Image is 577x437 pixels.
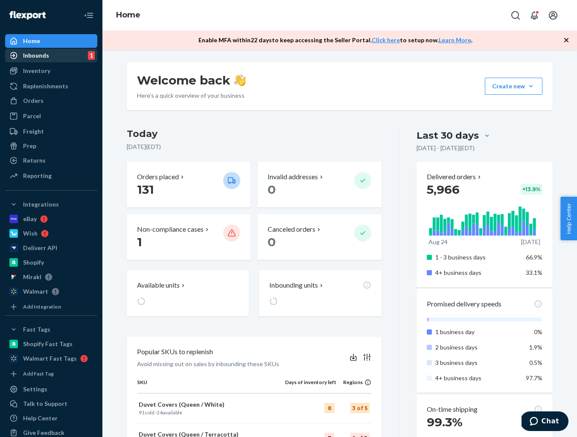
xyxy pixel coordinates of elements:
div: Home [23,37,40,45]
p: Enable MFA within 22 days to keep accessing the Seller Portal. to setup now. . [198,36,472,44]
span: 0% [534,328,542,335]
a: Walmart Fast Tags [5,352,97,365]
button: Fast Tags [5,323,97,336]
h1: Welcome back [137,73,246,88]
button: Help Center [560,197,577,240]
div: Add Fast Tag [23,370,54,377]
span: 0 [268,235,276,249]
span: 33.1% [526,269,542,276]
p: sold · available [139,409,283,416]
div: Walmart Fast Tags [23,354,77,363]
a: Reporting [5,169,97,183]
p: 4+ business days [435,268,519,277]
a: Prep [5,139,97,153]
p: Aug 24 [428,238,448,246]
div: Orders [23,96,44,105]
button: Delivered orders [427,172,483,182]
p: Here’s a quick overview of your business [137,91,246,100]
p: 3 business days [435,358,519,367]
div: Walmart [23,287,48,296]
div: Settings [23,385,47,393]
button: Integrations [5,198,97,211]
div: Talk to Support [23,399,67,408]
p: Popular SKUs to replenish [137,347,213,357]
span: 91 [139,409,145,416]
div: Help Center [23,414,58,422]
img: Flexport logo [9,11,46,20]
div: Last 30 days [417,129,479,142]
p: On-time shipping [427,405,478,414]
a: Help Center [5,411,97,425]
div: + 13.9 % [521,184,542,195]
a: Home [5,34,97,48]
div: Add Integration [23,303,61,310]
iframe: Opens a widget where you can chat to one of our agents [522,411,568,433]
p: Invalid addresses [268,172,318,182]
span: 1 [137,235,142,249]
p: Available units [137,280,180,290]
a: Add Fast Tag [5,369,97,379]
div: Inbounds [23,51,49,60]
p: [DATE] ( EDT ) [127,143,382,151]
p: 2 business days [435,343,519,352]
button: Close Navigation [80,7,97,24]
p: Promised delivery speeds [427,299,501,309]
span: 0 [268,182,276,197]
button: Open notifications [526,7,543,24]
span: 5,966 [427,182,460,197]
span: 0.5% [529,359,542,366]
div: 1 [88,51,95,60]
span: 1.9% [529,344,542,351]
p: Avoid missing out on sales by inbounding these SKUs [137,360,279,368]
p: [DATE] - [DATE] ( EDT ) [417,144,475,152]
a: Replenishments [5,79,97,93]
p: Non-compliance cases [137,224,204,234]
span: 97.7% [526,374,542,382]
a: Add Integration [5,302,97,312]
ol: breadcrumbs [109,3,147,28]
p: Orders placed [137,172,179,182]
div: Give Feedback [23,428,64,437]
div: eBay [23,215,37,223]
button: Open Search Box [507,7,524,24]
button: Open account menu [545,7,562,24]
div: Shopify [23,258,44,267]
button: Available units [127,270,249,316]
div: Fast Tags [23,325,50,334]
span: 66.9% [526,253,542,261]
div: Parcel [23,112,41,120]
button: Canceled orders 0 [257,214,381,260]
p: Inbounding units [269,280,318,290]
p: 4+ business days [435,374,519,382]
button: Orders placed 131 [127,162,251,207]
a: Mirakl [5,270,97,284]
a: Inventory [5,64,97,78]
a: eBay [5,212,97,226]
h3: Today [127,127,382,141]
button: Invalid addresses 0 [257,162,381,207]
div: Returns [23,156,46,165]
a: Settings [5,382,97,396]
button: Create new [485,78,542,95]
span: 99.3% [427,415,463,429]
img: hand-wave emoji [234,74,246,86]
div: Wish [23,229,38,238]
div: Freight [23,127,44,136]
a: Shopify [5,256,97,269]
a: Click here [372,36,400,44]
a: Inbounds1 [5,49,97,62]
span: 131 [137,182,154,197]
div: 8 [324,403,335,413]
div: Mirakl [23,273,41,281]
th: Days of inventory left [285,379,336,393]
div: Regions [336,379,371,386]
a: Learn More [439,36,471,44]
a: Returns [5,154,97,167]
a: Wish [5,227,97,240]
a: Walmart [5,285,97,298]
div: Integrations [23,200,59,209]
a: Parcel [5,109,97,123]
a: Deliverr API [5,241,97,255]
